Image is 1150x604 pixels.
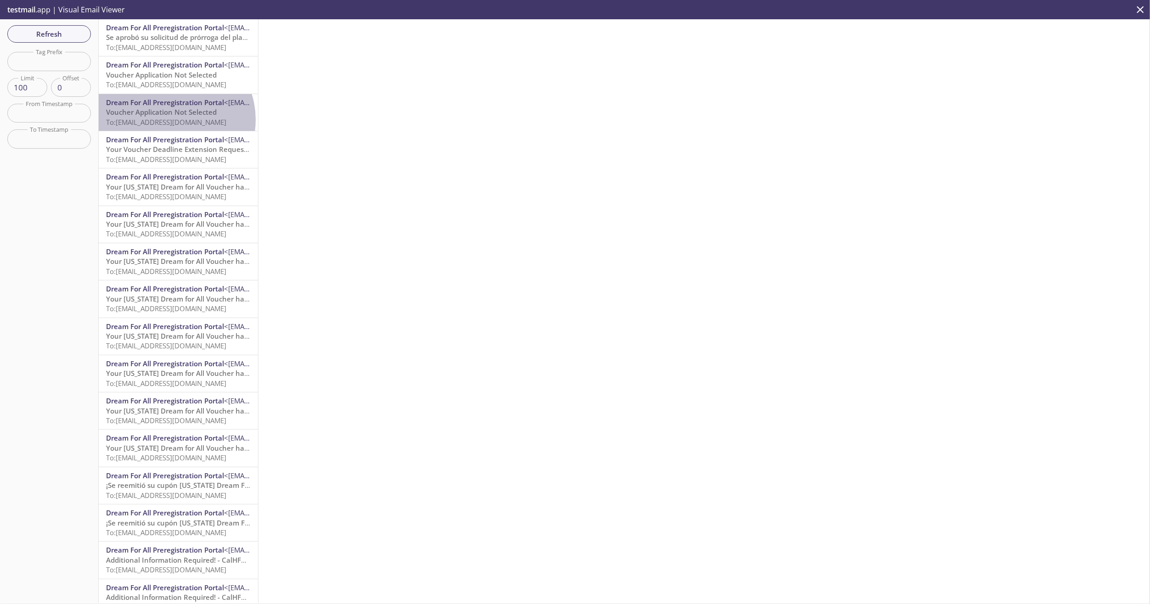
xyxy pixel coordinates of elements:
[106,192,226,201] span: To: [EMAIL_ADDRESS][DOMAIN_NAME]
[106,369,300,378] span: Your [US_STATE] Dream for All Voucher has been Reissued!
[106,433,224,442] span: Dream For All Preregistration Portal
[106,453,226,462] span: To: [EMAIL_ADDRESS][DOMAIN_NAME]
[224,60,343,69] span: <[EMAIL_ADDRESS][DOMAIN_NAME]>
[106,396,224,405] span: Dream For All Preregistration Portal
[106,471,224,480] span: Dream For All Preregistration Portal
[106,583,224,592] span: Dream For All Preregistration Portal
[106,284,224,293] span: Dream For All Preregistration Portal
[106,341,226,350] span: To: [EMAIL_ADDRESS][DOMAIN_NAME]
[106,229,226,238] span: To: [EMAIL_ADDRESS][DOMAIN_NAME]
[106,107,217,117] span: Voucher Application Not Selected
[224,284,343,293] span: <[EMAIL_ADDRESS][DOMAIN_NAME]>
[224,508,343,517] span: <[EMAIL_ADDRESS][DOMAIN_NAME]>
[99,243,258,280] div: Dream For All Preregistration Portal<[EMAIL_ADDRESS][DOMAIN_NAME]>Your [US_STATE] Dream for All V...
[224,433,343,442] span: <[EMAIL_ADDRESS][DOMAIN_NAME]>
[106,172,224,181] span: Dream For All Preregistration Portal
[106,135,224,144] span: Dream For All Preregistration Portal
[106,80,226,89] span: To: [EMAIL_ADDRESS][DOMAIN_NAME]
[99,19,258,56] div: Dream For All Preregistration Portal<[EMAIL_ADDRESS][DOMAIN_NAME]>Se aprobó su solicitud de prórr...
[106,23,224,32] span: Dream For All Preregistration Portal
[224,545,343,554] span: <[EMAIL_ADDRESS][DOMAIN_NAME]>
[224,98,343,107] span: <[EMAIL_ADDRESS][DOMAIN_NAME]>
[106,267,226,276] span: To: [EMAIL_ADDRESS][DOMAIN_NAME]
[99,318,258,355] div: Dream For All Preregistration Portal<[EMAIL_ADDRESS][DOMAIN_NAME]>Your [US_STATE] Dream for All V...
[99,56,258,93] div: Dream For All Preregistration Portal<[EMAIL_ADDRESS][DOMAIN_NAME]>Voucher Application Not Selecte...
[106,247,224,256] span: Dream For All Preregistration Portal
[106,98,224,107] span: Dream For All Preregistration Portal
[224,471,343,480] span: <[EMAIL_ADDRESS][DOMAIN_NAME]>
[99,168,258,205] div: Dream For All Preregistration Portal<[EMAIL_ADDRESS][DOMAIN_NAME]>Your [US_STATE] Dream for All V...
[99,206,258,243] div: Dream For All Preregistration Portal<[EMAIL_ADDRESS][DOMAIN_NAME]>Your [US_STATE] Dream for All V...
[224,172,343,181] span: <[EMAIL_ADDRESS][DOMAIN_NAME]>
[224,359,343,368] span: <[EMAIL_ADDRESS][DOMAIN_NAME]>
[106,60,224,69] span: Dream For All Preregistration Portal
[224,583,343,592] span: <[EMAIL_ADDRESS][DOMAIN_NAME]>
[106,545,224,554] span: Dream For All Preregistration Portal
[106,379,226,388] span: To: [EMAIL_ADDRESS][DOMAIN_NAME]
[99,467,258,504] div: Dream For All Preregistration Portal<[EMAIL_ADDRESS][DOMAIN_NAME]>¡Se reemitió su cupón [US_STATE...
[106,555,285,565] span: Additional Information Required! - CalHFA Application
[224,135,343,144] span: <[EMAIL_ADDRESS][DOMAIN_NAME]>
[99,392,258,429] div: Dream For All Preregistration Portal<[EMAIL_ADDRESS][DOMAIN_NAME]>Your [US_STATE] Dream for All V...
[15,28,84,40] span: Refresh
[7,25,91,43] button: Refresh
[106,43,226,52] span: To: [EMAIL_ADDRESS][DOMAIN_NAME]
[224,322,343,331] span: <[EMAIL_ADDRESS][DOMAIN_NAME]>
[224,23,343,32] span: <[EMAIL_ADDRESS][DOMAIN_NAME]>
[106,33,292,42] span: Se aprobó su solicitud de prórroga del plazo de su cupón
[99,131,258,168] div: Dream For All Preregistration Portal<[EMAIL_ADDRESS][DOMAIN_NAME]>Your Voucher Deadline Extension...
[106,518,264,527] span: ¡Se reemitió su cupón [US_STATE] Dream For All!
[106,294,300,303] span: Your [US_STATE] Dream for All Voucher has been Reissued!
[106,219,300,229] span: Your [US_STATE] Dream for All Voucher has been Reissued!
[106,528,226,537] span: To: [EMAIL_ADDRESS][DOMAIN_NAME]
[106,210,224,219] span: Dream For All Preregistration Portal
[106,155,226,164] span: To: [EMAIL_ADDRESS][DOMAIN_NAME]
[99,280,258,317] div: Dream For All Preregistration Portal<[EMAIL_ADDRESS][DOMAIN_NAME]>Your [US_STATE] Dream for All V...
[106,145,314,154] span: Your Voucher Deadline Extension Request Has Been Approved
[106,416,226,425] span: To: [EMAIL_ADDRESS][DOMAIN_NAME]
[106,70,217,79] span: Voucher Application Not Selected
[106,257,300,266] span: Your [US_STATE] Dream for All Voucher has been Reissued!
[99,430,258,466] div: Dream For All Preregistration Portal<[EMAIL_ADDRESS][DOMAIN_NAME]>Your [US_STATE] Dream for All V...
[106,565,226,574] span: To: [EMAIL_ADDRESS][DOMAIN_NAME]
[106,182,300,191] span: Your [US_STATE] Dream for All Voucher has been Reissued!
[106,491,226,500] span: To: [EMAIL_ADDRESS][DOMAIN_NAME]
[99,94,258,131] div: Dream For All Preregistration Portal<[EMAIL_ADDRESS][DOMAIN_NAME]>Voucher Application Not Selecte...
[106,593,285,602] span: Additional Information Required! - CalHFA Application
[7,5,35,15] span: testmail
[224,247,343,256] span: <[EMAIL_ADDRESS][DOMAIN_NAME]>
[224,396,343,405] span: <[EMAIL_ADDRESS][DOMAIN_NAME]>
[99,542,258,578] div: Dream For All Preregistration Portal<[EMAIL_ADDRESS][DOMAIN_NAME]>Additional Information Required...
[106,322,224,331] span: Dream For All Preregistration Portal
[106,406,300,415] span: Your [US_STATE] Dream for All Voucher has been Reissued!
[106,508,224,517] span: Dream For All Preregistration Portal
[99,504,258,541] div: Dream For All Preregistration Portal<[EMAIL_ADDRESS][DOMAIN_NAME]>¡Se reemitió su cupón [US_STATE...
[224,210,343,219] span: <[EMAIL_ADDRESS][DOMAIN_NAME]>
[106,304,226,313] span: To: [EMAIL_ADDRESS][DOMAIN_NAME]
[106,359,224,368] span: Dream For All Preregistration Portal
[106,481,264,490] span: ¡Se reemitió su cupón [US_STATE] Dream For All!
[106,443,300,453] span: Your [US_STATE] Dream for All Voucher has been Reissued!
[106,331,300,341] span: Your [US_STATE] Dream for All Voucher has been Reissued!
[106,117,226,127] span: To: [EMAIL_ADDRESS][DOMAIN_NAME]
[99,355,258,392] div: Dream For All Preregistration Portal<[EMAIL_ADDRESS][DOMAIN_NAME]>Your [US_STATE] Dream for All V...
